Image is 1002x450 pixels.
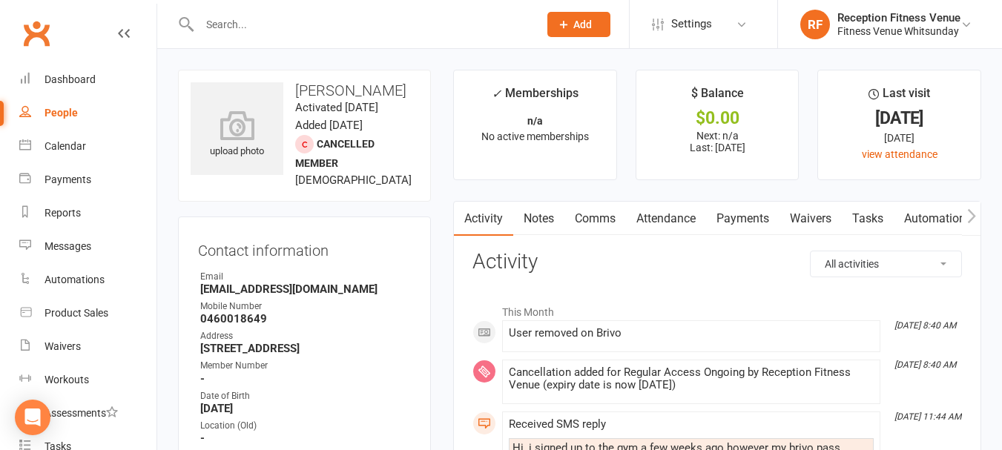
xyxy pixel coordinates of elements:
[200,419,411,433] div: Location (Old)
[15,400,50,435] div: Open Intercom Messenger
[45,140,86,152] div: Calendar
[894,320,956,331] i: [DATE] 8:40 AM
[295,119,363,132] time: Added [DATE]
[45,73,96,85] div: Dashboard
[200,359,411,373] div: Member Number
[454,202,513,236] a: Activity
[19,330,156,363] a: Waivers
[200,270,411,284] div: Email
[831,110,967,126] div: [DATE]
[509,418,874,431] div: Received SMS reply
[200,372,411,386] strong: -
[45,240,91,252] div: Messages
[779,202,842,236] a: Waivers
[19,363,156,397] a: Workouts
[547,12,610,37] button: Add
[831,130,967,146] div: [DATE]
[191,82,418,99] h3: [PERSON_NAME]
[19,263,156,297] a: Automations
[894,411,961,422] i: [DATE] 11:44 AM
[45,274,105,285] div: Automations
[837,11,960,24] div: Reception Fitness Venue
[573,19,592,30] span: Add
[868,84,930,110] div: Last visit
[19,130,156,163] a: Calendar
[492,87,501,101] i: ✓
[200,342,411,355] strong: [STREET_ADDRESS]
[472,297,962,320] li: This Month
[481,130,589,142] span: No active memberships
[45,407,118,419] div: Assessments
[706,202,779,236] a: Payments
[45,340,81,352] div: Waivers
[200,282,411,296] strong: [EMAIL_ADDRESS][DOMAIN_NAME]
[45,107,78,119] div: People
[509,366,874,391] div: Cancellation added for Regular Access Ongoing by Reception Fitness Venue (expiry date is now [DATE])
[842,202,894,236] a: Tasks
[862,148,937,160] a: view attendance
[191,110,283,159] div: upload photo
[19,96,156,130] a: People
[295,173,412,187] span: [DEMOGRAPHIC_DATA]
[650,130,785,153] p: Next: n/a Last: [DATE]
[19,397,156,430] a: Assessments
[19,297,156,330] a: Product Sales
[295,101,378,114] time: Activated [DATE]
[564,202,626,236] a: Comms
[527,115,543,127] strong: n/a
[671,7,712,41] span: Settings
[45,173,91,185] div: Payments
[200,402,411,415] strong: [DATE]
[472,251,962,274] h3: Activity
[513,202,564,236] a: Notes
[45,307,108,319] div: Product Sales
[45,374,89,386] div: Workouts
[509,327,874,340] div: User removed on Brivo
[200,431,411,445] strong: -
[894,202,982,236] a: Automations
[19,196,156,230] a: Reports
[195,14,528,35] input: Search...
[894,360,956,370] i: [DATE] 8:40 AM
[198,236,411,259] h3: Contact information
[19,163,156,196] a: Payments
[200,329,411,343] div: Address
[800,10,830,39] div: RF
[19,63,156,96] a: Dashboard
[295,138,375,169] span: Cancelled member
[650,110,785,126] div: $0.00
[626,202,706,236] a: Attendance
[200,312,411,325] strong: 0460018649
[492,84,579,111] div: Memberships
[18,15,55,52] a: Clubworx
[19,230,156,263] a: Messages
[200,300,411,314] div: Mobile Number
[45,207,81,219] div: Reports
[691,84,744,110] div: $ Balance
[200,389,411,403] div: Date of Birth
[837,24,960,38] div: Fitness Venue Whitsunday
